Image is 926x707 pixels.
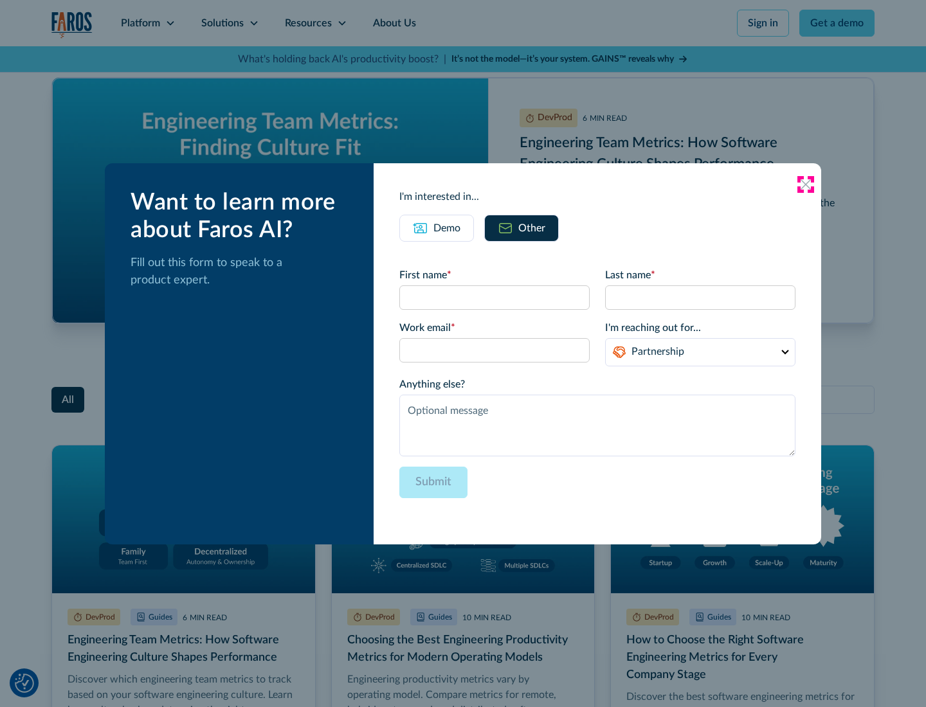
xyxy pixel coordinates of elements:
label: Last name [605,267,795,283]
label: First name [399,267,590,283]
input: Submit [399,467,468,498]
label: Work email [399,320,590,336]
div: Demo [433,220,460,236]
div: Other [518,220,545,236]
p: Fill out this form to speak to a product expert. [131,255,353,289]
label: Anything else? [399,377,795,392]
form: Email Form [399,267,795,519]
div: I'm interested in... [399,189,795,204]
div: Want to learn more about Faros AI? [131,189,353,244]
label: I'm reaching out for... [605,320,795,336]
